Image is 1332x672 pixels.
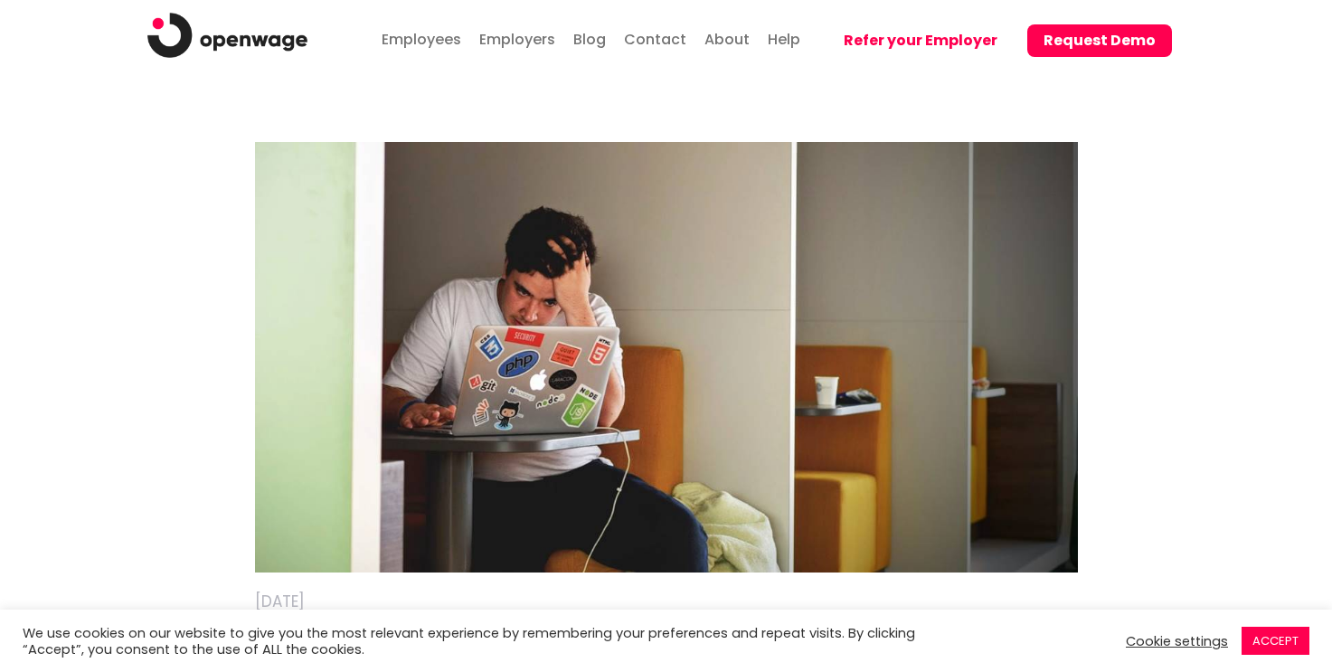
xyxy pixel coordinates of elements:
[827,24,1014,57] button: Refer your Employer
[814,6,1014,78] a: Refer your Employer
[255,142,1078,573] img: Financial-education-impacts-businesses.jpg
[1242,627,1309,655] a: ACCEPT
[569,13,610,62] a: Blog
[377,13,466,62] a: Employees
[1171,567,1312,618] iframe: Help widget launcher
[1027,24,1172,57] button: Request Demo
[1014,6,1172,78] a: Request Demo
[475,13,560,62] a: Employers
[241,573,1091,612] div: [DATE]
[763,13,805,62] a: Help
[619,13,691,62] a: Contact
[23,625,923,658] div: We use cookies on our website to give you the most relevant experience by remembering your prefer...
[1126,633,1228,649] a: Cookie settings
[147,13,308,58] img: logo.png
[700,13,754,62] a: About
